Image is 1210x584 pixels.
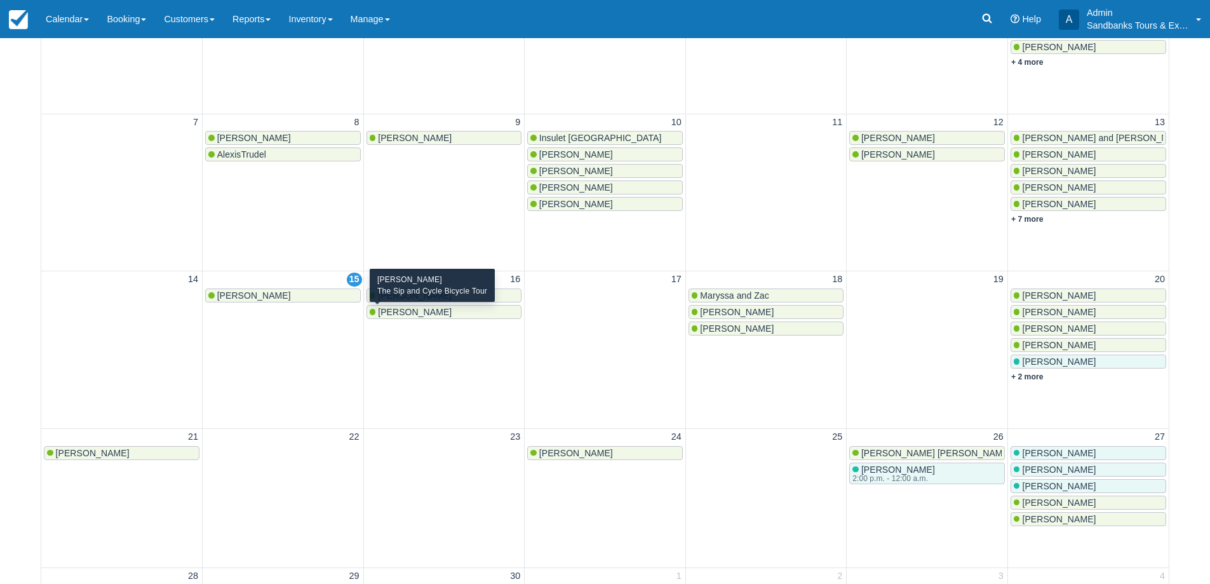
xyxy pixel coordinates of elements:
[347,273,362,287] a: 15
[217,149,266,160] span: AlexisTrudel
[835,569,845,583] a: 2
[539,199,613,209] span: [PERSON_NAME]
[366,305,522,319] a: [PERSON_NAME]
[700,307,774,317] span: [PERSON_NAME]
[56,448,130,458] span: [PERSON_NAME]
[352,116,362,130] a: 8
[861,133,935,143] span: [PERSON_NAME]
[830,430,845,444] a: 25
[1022,514,1096,524] span: [PERSON_NAME]
[1022,149,1096,160] span: [PERSON_NAME]
[1059,10,1079,30] div: A
[539,448,613,458] span: [PERSON_NAME]
[1011,372,1044,381] a: + 2 more
[217,290,291,301] span: [PERSON_NAME]
[996,569,1006,583] a: 3
[44,446,199,460] a: [PERSON_NAME]
[347,430,362,444] a: 22
[527,147,683,161] a: [PERSON_NAME]
[1157,569,1167,583] a: 4
[378,307,452,317] span: [PERSON_NAME]
[1011,164,1166,178] a: [PERSON_NAME]
[377,285,487,297] div: The Sip and Cycle Bicycle Tour
[674,569,684,583] a: 1
[539,133,662,143] span: Insulet [GEOGRAPHIC_DATA]
[1011,512,1166,526] a: [PERSON_NAME]
[700,290,769,301] span: Maryssa and Zac
[861,149,935,160] span: [PERSON_NAME]
[1011,338,1166,352] a: [PERSON_NAME]
[1087,19,1188,32] p: Sandbanks Tours & Experiences
[513,116,523,130] a: 9
[1087,6,1188,19] p: Admin
[205,147,361,161] a: AlexisTrudel
[185,569,201,583] a: 28
[347,569,362,583] a: 29
[1011,446,1166,460] a: [PERSON_NAME]
[1022,14,1041,24] span: Help
[830,116,845,130] a: 11
[830,273,845,287] a: 18
[9,10,28,29] img: checkfront-main-nav-mini-logo.png
[700,323,774,334] span: [PERSON_NAME]
[1011,215,1044,224] a: + 7 more
[861,448,1011,458] span: [PERSON_NAME] [PERSON_NAME]
[1011,40,1166,54] a: [PERSON_NAME]
[689,289,844,302] a: Maryssa and Zac
[689,322,844,336] a: [PERSON_NAME]
[991,273,1006,287] a: 19
[669,273,684,287] a: 17
[1011,147,1166,161] a: [PERSON_NAME]
[1022,340,1096,350] span: [PERSON_NAME]
[366,289,522,302] a: [PERSON_NAME]
[1011,197,1166,211] a: [PERSON_NAME]
[861,465,935,475] span: [PERSON_NAME]
[508,273,523,287] a: 16
[1011,180,1166,194] a: [PERSON_NAME]
[1011,58,1044,67] a: + 4 more
[1022,42,1096,52] span: [PERSON_NAME]
[1022,498,1096,508] span: [PERSON_NAME]
[527,180,683,194] a: [PERSON_NAME]
[527,197,683,211] a: [PERSON_NAME]
[1022,481,1096,491] span: [PERSON_NAME]
[539,166,613,176] span: [PERSON_NAME]
[527,446,683,460] a: [PERSON_NAME]
[508,569,523,583] a: 30
[508,430,523,444] a: 23
[378,133,452,143] span: [PERSON_NAME]
[1011,305,1166,319] a: [PERSON_NAME]
[1022,166,1096,176] span: [PERSON_NAME]
[669,116,684,130] a: 10
[191,116,201,130] a: 7
[1022,323,1096,334] span: [PERSON_NAME]
[205,289,361,302] a: [PERSON_NAME]
[185,430,201,444] a: 21
[1011,479,1166,493] a: [PERSON_NAME]
[849,463,1005,484] a: [PERSON_NAME]2:00 p.m. - 12:00 a.m.
[527,164,683,178] a: [PERSON_NAME]
[1152,116,1167,130] a: 13
[991,116,1006,130] a: 12
[991,430,1006,444] a: 26
[185,273,201,287] a: 14
[669,430,684,444] a: 24
[539,182,613,193] span: [PERSON_NAME]
[1022,290,1096,301] span: [PERSON_NAME]
[1152,273,1167,287] a: 20
[1022,448,1096,458] span: [PERSON_NAME]
[205,131,361,145] a: [PERSON_NAME]
[1022,182,1096,193] span: [PERSON_NAME]
[849,147,1005,161] a: [PERSON_NAME]
[1011,496,1166,510] a: [PERSON_NAME]
[1022,199,1096,209] span: [PERSON_NAME]
[1022,357,1096,367] span: [PERSON_NAME]
[366,131,522,145] a: [PERSON_NAME]
[689,305,844,319] a: [PERSON_NAME]
[1152,430,1167,444] a: 27
[377,274,487,285] div: [PERSON_NAME]
[539,149,613,160] span: [PERSON_NAME]
[217,133,291,143] span: [PERSON_NAME]
[1022,307,1096,317] span: [PERSON_NAME]
[1022,133,1190,143] span: [PERSON_NAME] and [PERSON_NAME]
